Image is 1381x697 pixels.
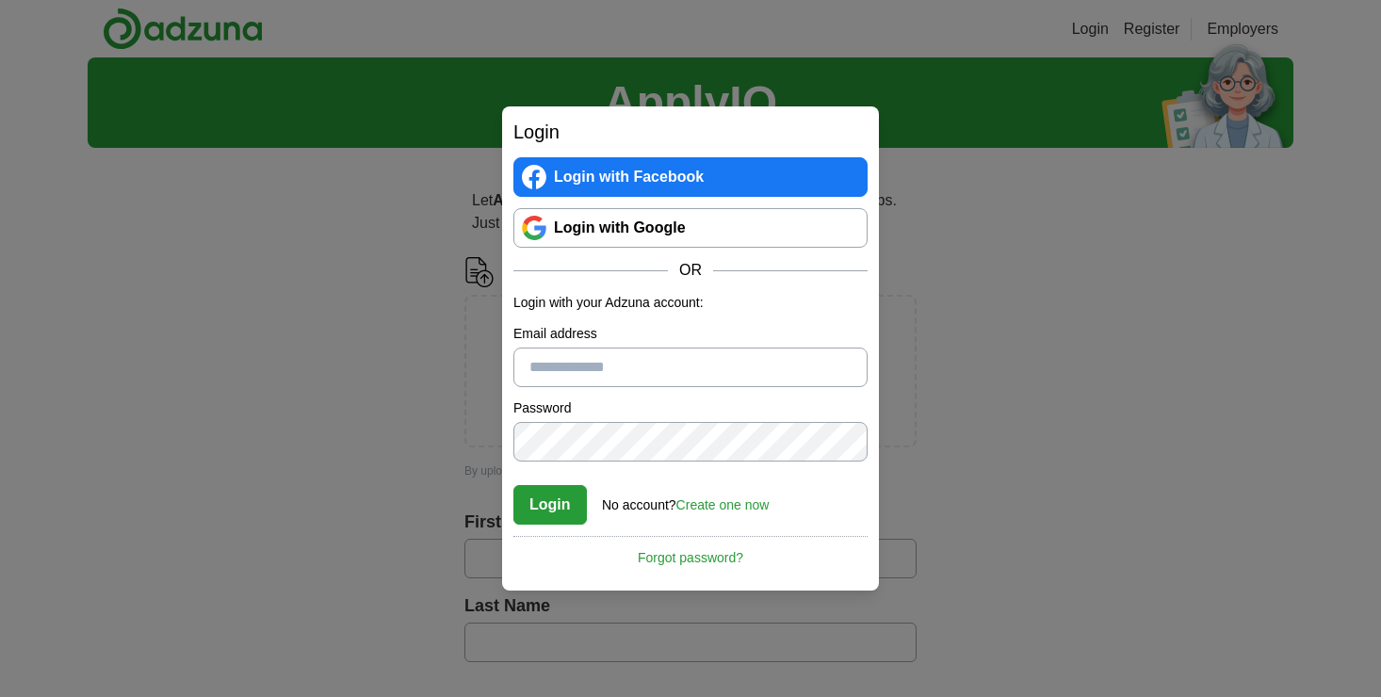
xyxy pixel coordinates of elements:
div: No account? [602,484,769,515]
h2: Login [513,118,868,146]
span: OR [668,259,713,282]
p: Login with your Adzuna account: [513,293,868,313]
a: Forgot password? [513,536,868,568]
a: Login with Google [513,208,868,248]
label: Email address [513,324,868,344]
a: Login with Facebook [513,157,868,197]
label: Password [513,398,868,418]
a: Create one now [676,497,770,512]
button: Login [513,485,587,525]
